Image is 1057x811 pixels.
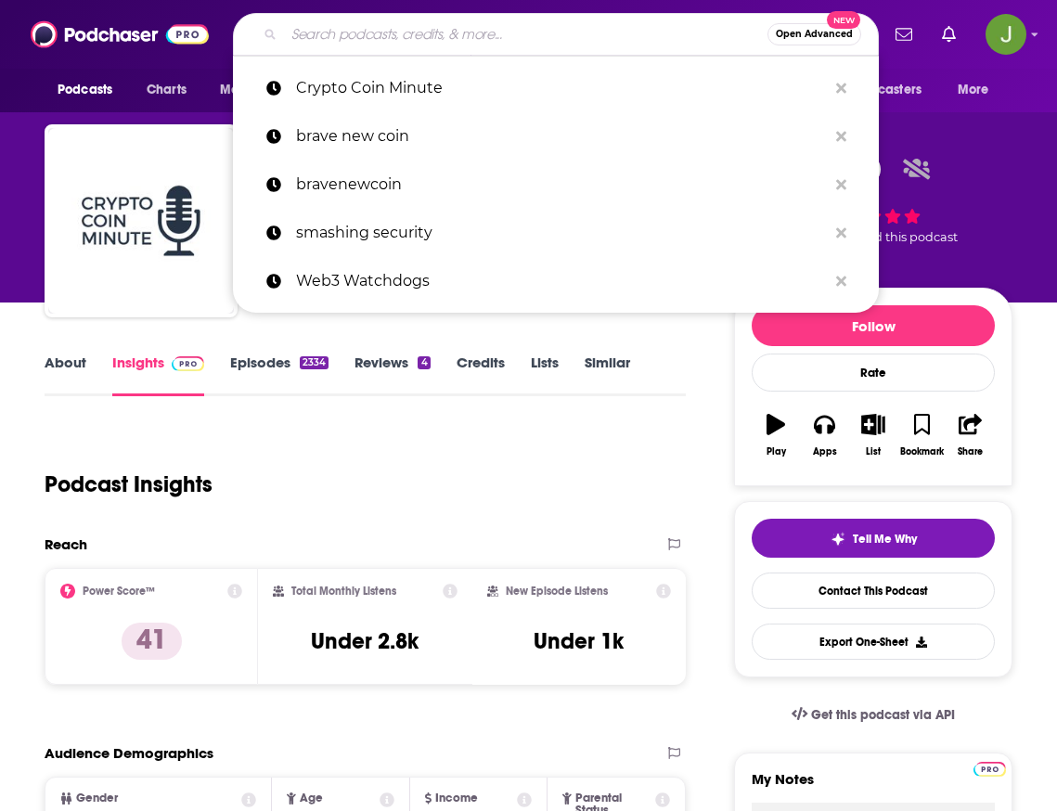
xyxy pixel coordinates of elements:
span: New [827,11,860,29]
img: User Profile [986,14,1026,55]
a: Episodes2334 [230,354,329,396]
h2: Power Score™ [83,585,155,598]
span: Charts [147,77,187,103]
span: More [958,77,989,103]
button: Show profile menu [986,14,1026,55]
span: rated this podcast [850,230,958,244]
button: List [849,402,897,469]
img: tell me why sparkle [831,532,845,547]
p: 41 [122,623,182,660]
a: Lists [531,354,559,396]
div: Bookmark [900,446,944,457]
button: open menu [207,72,310,108]
label: My Notes [752,770,995,803]
img: Podchaser Pro [973,762,1006,777]
a: Get this podcast via API [777,692,970,738]
a: Show notifications dropdown [935,19,963,50]
button: open menu [45,72,136,108]
h3: Under 2.8k [311,627,419,655]
span: Tell Me Why [853,532,917,547]
span: Age [300,792,323,805]
div: Play [767,446,786,457]
p: brave new coin [296,112,827,161]
button: Play [752,402,800,469]
a: Web3 Watchdogs [233,257,879,305]
button: Open AdvancedNew [767,23,861,45]
a: Show notifications dropdown [888,19,920,50]
p: bravenewcoin [296,161,827,209]
span: Monitoring [220,77,286,103]
button: Export One-Sheet [752,624,995,660]
h1: Podcast Insights [45,470,213,498]
img: Crypto Coin Minute [48,128,234,314]
img: Podchaser Pro [172,356,204,371]
p: smashing security [296,209,827,257]
button: Follow [752,305,995,346]
a: Reviews4 [354,354,430,396]
div: List [866,446,881,457]
a: Similar [585,354,630,396]
a: Crypto Coin Minute [233,64,879,112]
span: Get this podcast via API [811,707,955,723]
a: Pro website [973,759,1006,777]
a: Credits [457,354,505,396]
div: Rate [752,354,995,392]
h2: Audience Demographics [45,744,213,762]
h2: Reach [45,535,87,553]
img: Podchaser - Follow, Share and Rate Podcasts [31,17,209,52]
a: Contact This Podcast [752,573,995,609]
span: Income [435,792,478,805]
a: bravenewcoin [233,161,879,209]
button: tell me why sparkleTell Me Why [752,519,995,558]
span: Logged in as jon47193 [986,14,1026,55]
div: Search podcasts, credits, & more... [233,13,879,56]
a: About [45,354,86,396]
span: Gender [76,792,118,805]
span: Open Advanced [776,30,853,39]
div: Share [958,446,983,457]
h3: Under 1k [534,627,624,655]
a: smashing security [233,209,879,257]
button: open menu [820,72,948,108]
a: InsightsPodchaser Pro [112,354,204,396]
p: Web3 Watchdogs [296,257,827,305]
div: Apps [813,446,837,457]
div: 4 [418,356,430,369]
button: open menu [945,72,1012,108]
a: brave new coin [233,112,879,161]
p: Crypto Coin Minute [296,64,827,112]
button: Apps [800,402,848,469]
div: 2334 [300,356,329,369]
a: Charts [135,72,198,108]
h2: New Episode Listens [506,585,608,598]
input: Search podcasts, credits, & more... [284,19,767,49]
span: Podcasts [58,77,112,103]
button: Bookmark [897,402,946,469]
button: Share [947,402,995,469]
h2: Total Monthly Listens [291,585,396,598]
